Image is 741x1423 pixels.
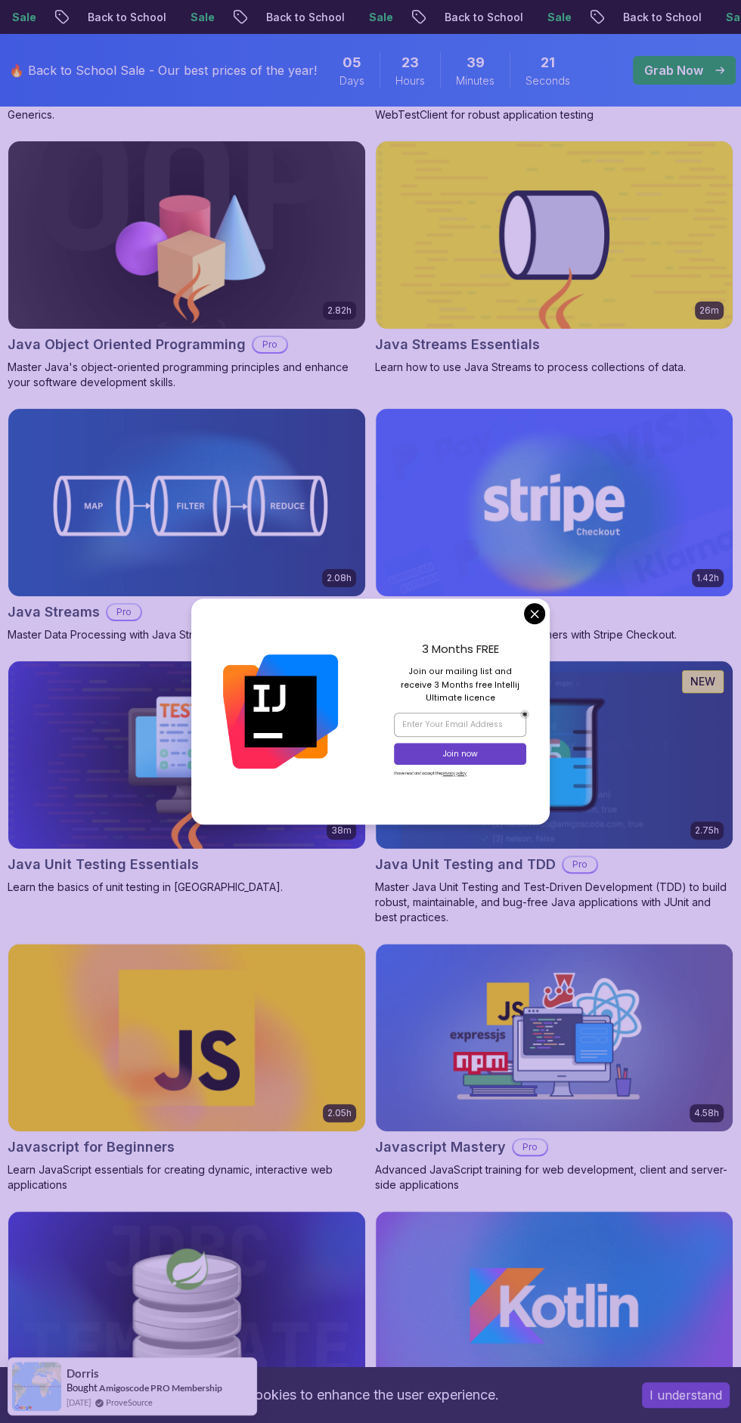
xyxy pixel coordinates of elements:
[8,141,365,329] img: Java Object Oriented Programming card
[67,1367,99,1380] span: Dorris
[375,360,733,375] p: Learn how to use Java Streams to process collections of data.
[331,824,352,837] p: 38m
[541,52,555,73] span: 21 Seconds
[329,10,432,25] p: Back to School
[75,10,123,25] p: Sale
[11,1378,619,1412] div: This website uses cookies to enhance the user experience.
[8,360,366,390] p: Master Java's object-oriented programming principles and enhance your software development skills.
[67,1396,91,1409] span: [DATE]
[375,1137,506,1158] h2: Javascript Mastery
[395,73,425,88] span: Hours
[507,10,610,25] p: Back to School
[8,334,246,355] h2: Java Object Oriented Programming
[699,305,719,317] p: 26m
[339,73,364,88] span: Days
[376,944,733,1131] img: Javascript Mastery card
[432,10,480,25] p: Sale
[375,854,556,875] h2: Java Unit Testing and TDD
[253,337,287,352] p: Pro
[375,92,733,122] p: Master Java integration testing with Spring Boot, Testcontainers, and WebTestClient for robust ap...
[376,1211,733,1399] img: Kotlin for Beginners card
[8,660,366,895] a: Java Unit Testing Essentials card38mJava Unit Testing EssentialsLearn the basics of unit testing ...
[690,674,715,689] p: NEW
[8,1211,365,1399] img: Spring JDBC Template card
[150,10,253,25] p: Back to School
[8,409,365,596] img: Java Streams card
[8,602,100,623] h2: Java Streams
[8,408,366,642] a: Java Streams card2.08hJava StreamsProMaster Data Processing with Java Streams
[375,141,733,375] a: Java Streams Essentials card26mJava Streams EssentialsLearn how to use Java Streams to process co...
[375,334,540,355] h2: Java Streams Essentials
[8,92,366,122] p: Learn to write robust, type-safe code and algorithms using Java Generics.
[8,627,366,642] p: Master Data Processing with Java Streams
[376,409,733,596] img: Stripe Checkout card
[563,857,597,872] p: Pro
[8,943,366,1193] a: Javascript for Beginners card2.05hJavascript for BeginnersLearn JavaScript essentials for creatin...
[8,854,199,875] h2: Java Unit Testing Essentials
[8,1162,366,1193] p: Learn JavaScript essentials for creating dynamic, interactive web applications
[375,660,733,925] a: Java Unit Testing and TDD card2.75hNEWJava Unit Testing and TDDProMaster Java Unit Testing and Te...
[375,627,733,642] p: Accept payments from your customers with Stripe Checkout.
[327,305,352,317] p: 2.82h
[402,52,419,73] span: 23 Hours
[376,661,733,849] img: Java Unit Testing and TDD card
[8,1137,175,1158] h2: Javascript for Beginners
[8,944,365,1131] img: Javascript for Beginners card
[376,141,733,329] img: Java Streams Essentials card
[467,52,485,73] span: 39 Minutes
[375,1162,733,1193] p: Advanced JavaScript training for web development, client and server-side applications
[513,1140,547,1155] p: Pro
[456,73,495,88] span: Minutes
[107,605,141,620] p: Pro
[610,10,659,25] p: Sale
[644,61,703,79] p: Grab Now
[8,880,366,895] p: Learn the basics of unit testing in [GEOGRAPHIC_DATA].
[343,52,361,73] span: 5 Days
[9,61,317,79] p: 🔥 Back to School Sale - Our best prices of the year!
[375,880,733,925] p: Master Java Unit Testing and Test-Driven Development (TDD) to build robust, maintainable, and bug...
[67,1381,98,1394] span: Bought
[327,572,352,584] p: 2.08h
[99,1382,222,1394] a: Amigoscode PRO Membership
[642,1382,730,1408] button: Accept cookies
[106,1396,153,1409] a: ProveSource
[526,73,570,88] span: Seconds
[696,572,719,584] p: 1.42h
[8,141,366,390] a: Java Object Oriented Programming card2.82hJava Object Oriented ProgrammingProMaster Java's object...
[253,10,302,25] p: Sale
[12,1362,61,1411] img: provesource social proof notification image
[694,1107,719,1119] p: 4.58h
[327,1107,352,1119] p: 2.05h
[375,408,733,642] a: Stripe Checkout card1.42hStripe CheckoutProAccept payments from your customers with Stripe Checkout.
[8,661,365,849] img: Java Unit Testing Essentials card
[695,824,719,837] p: 2.75h
[375,943,733,1193] a: Javascript Mastery card4.58hJavascript MasteryProAdvanced JavaScript training for web development...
